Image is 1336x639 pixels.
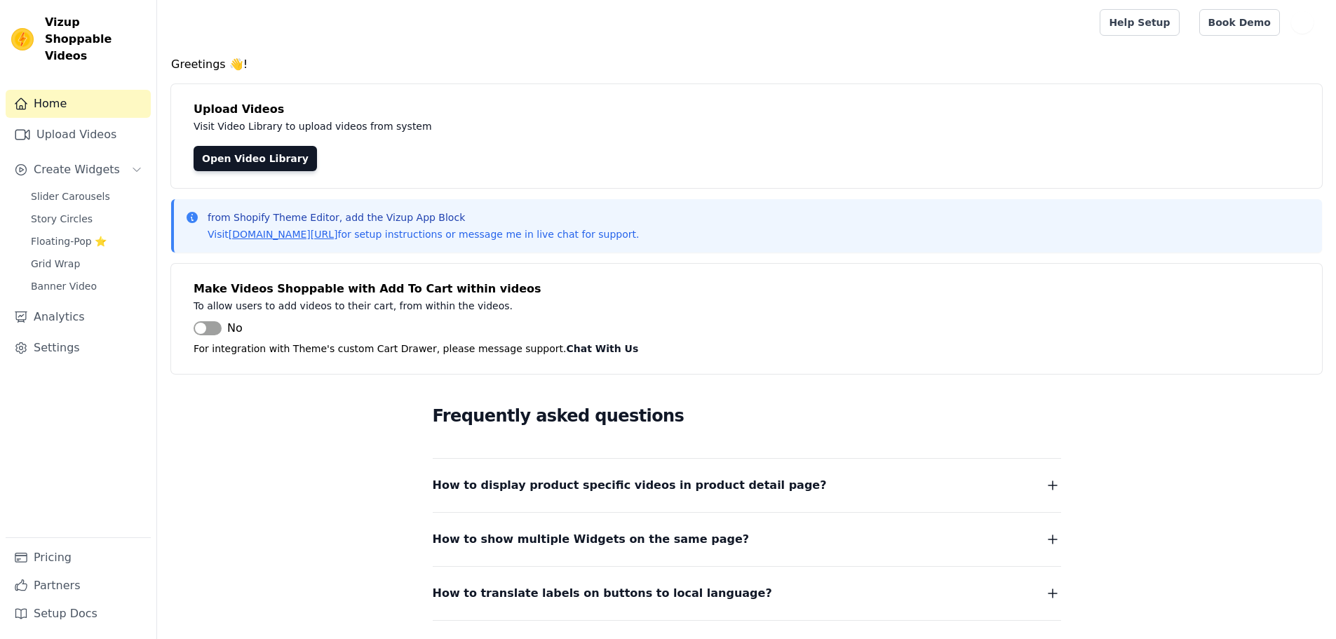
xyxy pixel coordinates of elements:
a: Book Demo [1199,9,1280,36]
a: Floating-Pop ⭐ [22,231,151,251]
h2: Frequently asked questions [433,402,1061,430]
p: To allow users to add videos to their cart, from within the videos. [194,297,822,314]
span: How to display product specific videos in product detail page? [433,476,827,495]
span: How to translate labels on buttons to local language? [433,584,772,603]
p: For integration with Theme's custom Cart Drawer, please message support. [194,340,1300,357]
span: Slider Carousels [31,189,110,203]
h4: Upload Videos [194,101,1300,118]
a: [DOMAIN_NAME][URL] [229,229,338,240]
span: Story Circles [31,212,93,226]
span: How to show multiple Widgets on the same page? [433,530,750,549]
a: Upload Videos [6,121,151,149]
a: Pricing [6,544,151,572]
p: Visit for setup instructions or message me in live chat for support. [208,227,639,241]
span: Grid Wrap [31,257,80,271]
span: Vizup Shoppable Videos [45,14,145,65]
h4: Make Videos Shoppable with Add To Cart within videos [194,281,1300,297]
span: Create Widgets [34,161,120,178]
button: Create Widgets [6,156,151,184]
button: How to translate labels on buttons to local language? [433,584,1061,603]
a: Home [6,90,151,118]
h4: Greetings 👋! [171,56,1322,73]
a: Grid Wrap [22,254,151,274]
a: Slider Carousels [22,187,151,206]
a: Settings [6,334,151,362]
button: No [194,320,243,337]
span: Floating-Pop ⭐ [31,234,107,248]
a: Partners [6,572,151,600]
a: Analytics [6,303,151,331]
p: Visit Video Library to upload videos from system [194,118,822,135]
span: No [227,320,243,337]
a: Help Setup [1100,9,1179,36]
button: Chat With Us [567,340,639,357]
button: How to display product specific videos in product detail page? [433,476,1061,495]
a: Banner Video [22,276,151,296]
button: How to show multiple Widgets on the same page? [433,530,1061,549]
p: from Shopify Theme Editor, add the Vizup App Block [208,210,639,224]
span: Banner Video [31,279,97,293]
img: Vizup [11,28,34,51]
a: Setup Docs [6,600,151,628]
a: Story Circles [22,209,151,229]
a: Open Video Library [194,146,317,171]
